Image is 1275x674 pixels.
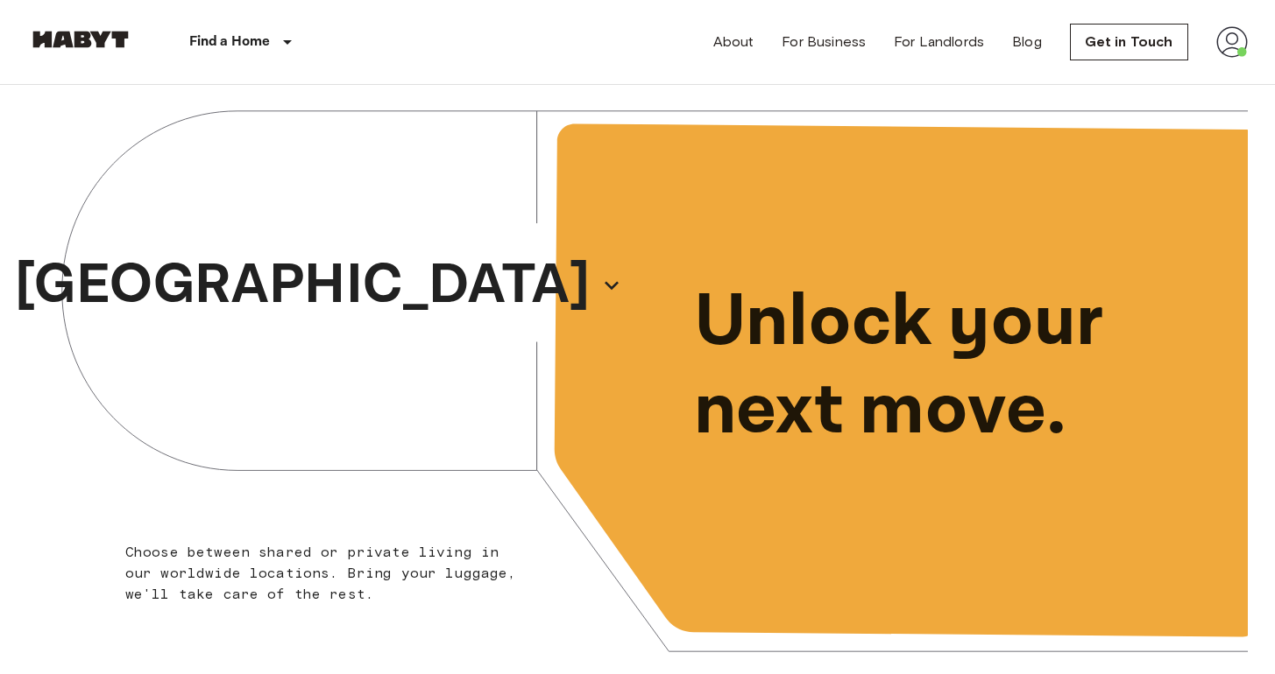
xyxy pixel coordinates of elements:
p: [GEOGRAPHIC_DATA] [15,243,590,327]
p: Unlock your next move. [694,278,1220,455]
a: Blog [1012,32,1042,53]
a: For Landlords [894,32,984,53]
img: Habyt [28,31,133,48]
button: [GEOGRAPHIC_DATA] [8,238,628,333]
a: Get in Touch [1070,24,1188,60]
a: About [713,32,754,53]
img: avatar [1216,26,1248,58]
a: For Business [782,32,866,53]
p: Choose between shared or private living in our worldwide locations. Bring your luggage, we'll tak... [125,542,528,605]
p: Find a Home [189,32,271,53]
